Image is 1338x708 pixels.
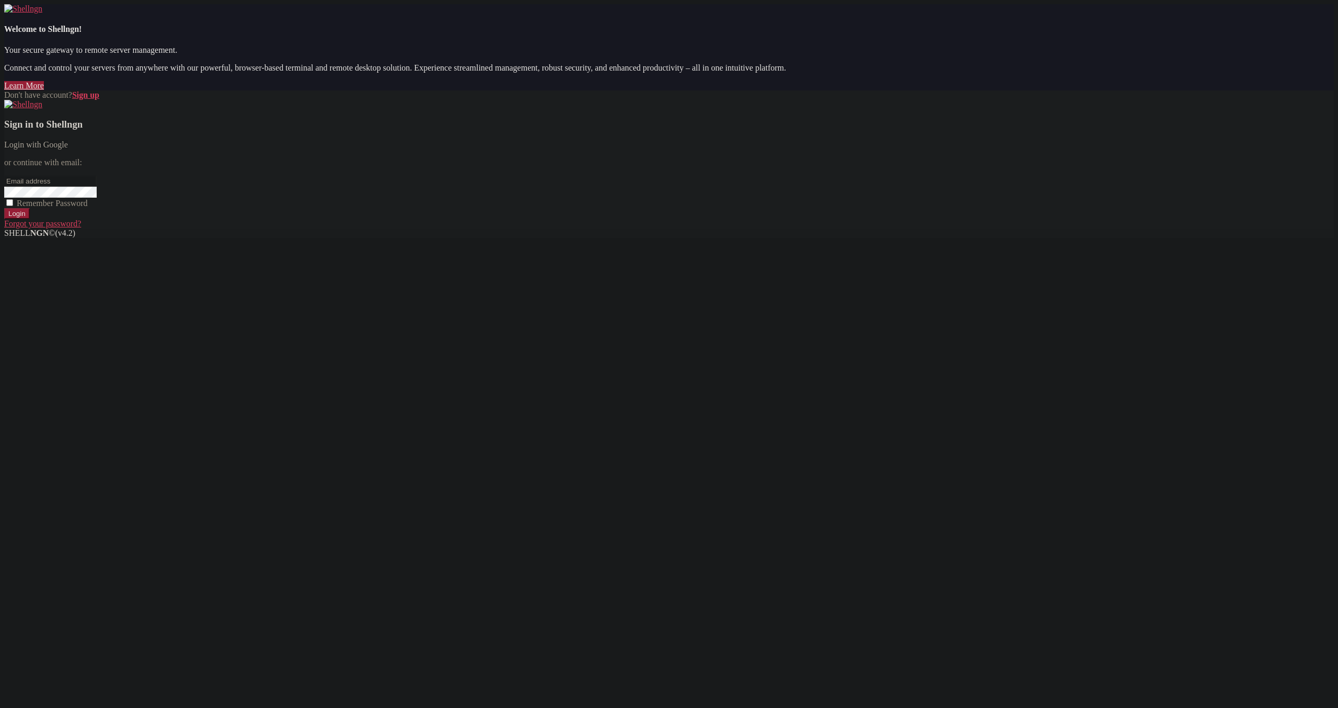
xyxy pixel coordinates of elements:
input: Email address [4,176,97,187]
span: 4.2.0 [55,229,76,237]
h3: Sign in to Shellngn [4,119,1334,130]
span: SHELL © [4,229,75,237]
b: NGN [30,229,49,237]
a: Forgot your password? [4,219,81,228]
div: Don't have account? [4,90,1334,100]
img: Shellngn [4,4,42,14]
input: Remember Password [6,199,13,206]
span: Remember Password [17,199,88,208]
p: or continue with email: [4,158,1334,167]
img: Shellngn [4,100,42,109]
a: Login with Google [4,140,68,149]
a: Learn More [4,81,44,90]
input: Login [4,208,30,219]
p: Your secure gateway to remote server management. [4,45,1334,55]
h4: Welcome to Shellngn! [4,25,1334,34]
a: Sign up [72,90,99,99]
p: Connect and control your servers from anywhere with our powerful, browser-based terminal and remo... [4,63,1334,73]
